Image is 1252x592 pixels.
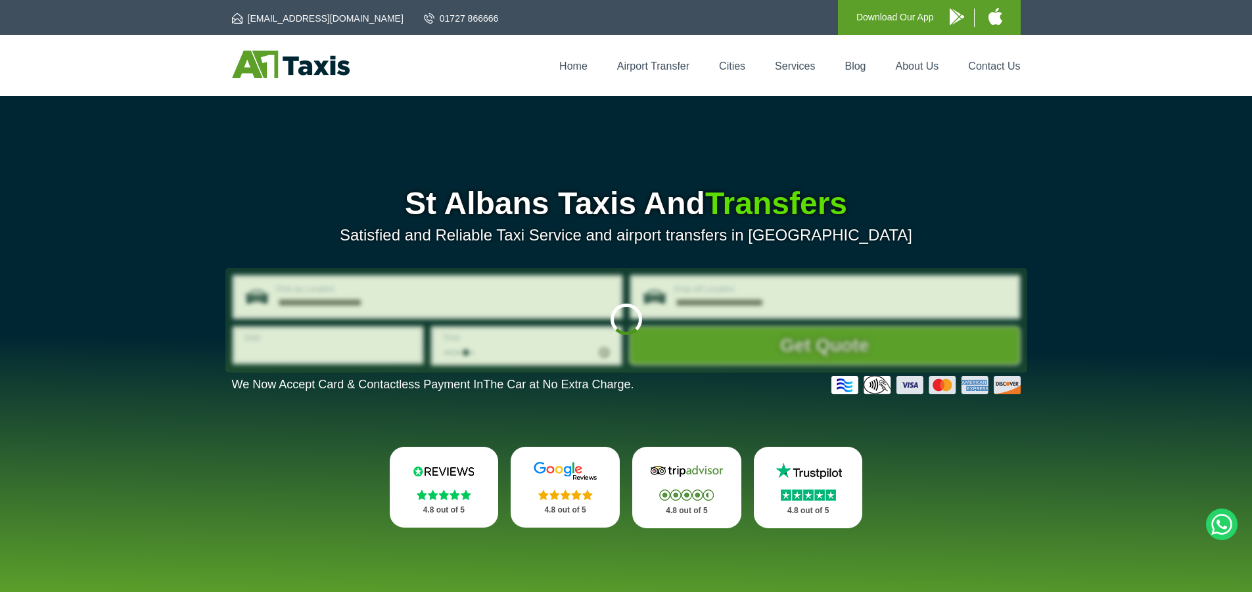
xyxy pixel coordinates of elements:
[526,461,605,481] img: Google
[525,502,605,518] p: 4.8 out of 5
[232,378,634,392] p: We Now Accept Card & Contactless Payment In
[856,9,934,26] p: Download Our App
[831,376,1021,394] img: Credit And Debit Cards
[775,60,815,72] a: Services
[232,51,350,78] img: A1 Taxis St Albans LTD
[617,60,689,72] a: Airport Transfer
[950,9,964,25] img: A1 Taxis Android App
[404,502,484,518] p: 4.8 out of 5
[705,186,847,221] span: Transfers
[483,378,634,391] span: The Car at No Extra Charge.
[769,461,848,481] img: Trustpilot
[719,60,745,72] a: Cities
[417,490,471,500] img: Stars
[647,461,726,481] img: Tripadvisor
[968,60,1020,72] a: Contact Us
[647,503,727,519] p: 4.8 out of 5
[232,12,404,25] a: [EMAIL_ADDRESS][DOMAIN_NAME]
[424,12,499,25] a: 01727 866666
[632,447,741,528] a: Tripadvisor Stars 4.8 out of 5
[232,226,1021,244] p: Satisfied and Reliable Taxi Service and airport transfers in [GEOGRAPHIC_DATA]
[896,60,939,72] a: About Us
[390,447,499,528] a: Reviews.io Stars 4.8 out of 5
[404,461,483,481] img: Reviews.io
[781,490,836,501] img: Stars
[988,8,1002,25] img: A1 Taxis iPhone App
[845,60,866,72] a: Blog
[559,60,588,72] a: Home
[538,490,593,500] img: Stars
[659,490,714,501] img: Stars
[768,503,848,519] p: 4.8 out of 5
[754,447,863,528] a: Trustpilot Stars 4.8 out of 5
[511,447,620,528] a: Google Stars 4.8 out of 5
[232,188,1021,219] h1: St Albans Taxis And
